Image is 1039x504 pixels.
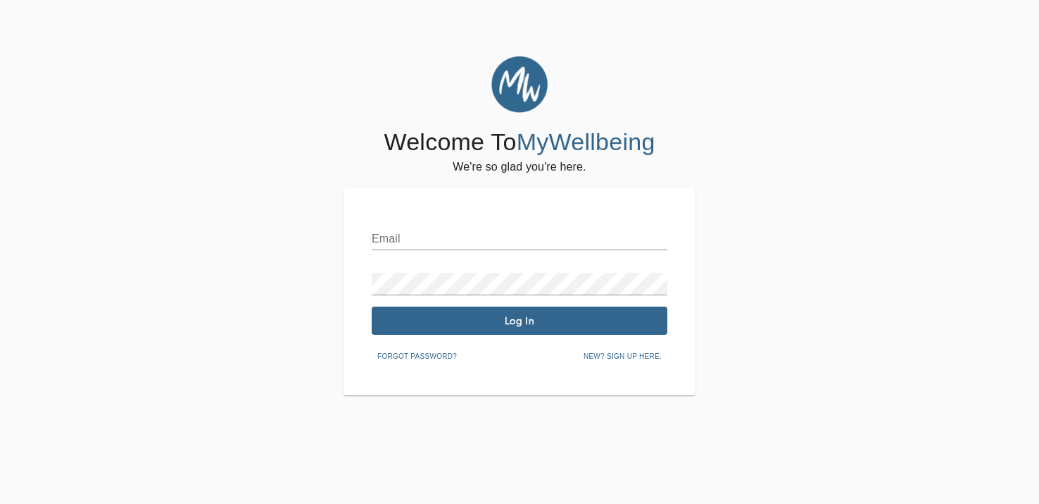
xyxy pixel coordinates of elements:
span: Forgot password? [377,350,457,363]
span: MyWellbeing [517,128,655,155]
button: Log In [372,307,667,335]
span: New? Sign up here. [584,350,662,363]
img: MyWellbeing [491,56,548,113]
h6: We're so glad you're here. [453,157,586,177]
span: Log In [377,314,662,328]
a: Forgot password? [372,350,462,361]
h4: Welcome To [384,128,655,157]
button: Forgot password? [372,346,462,367]
button: New? Sign up here. [578,346,667,367]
